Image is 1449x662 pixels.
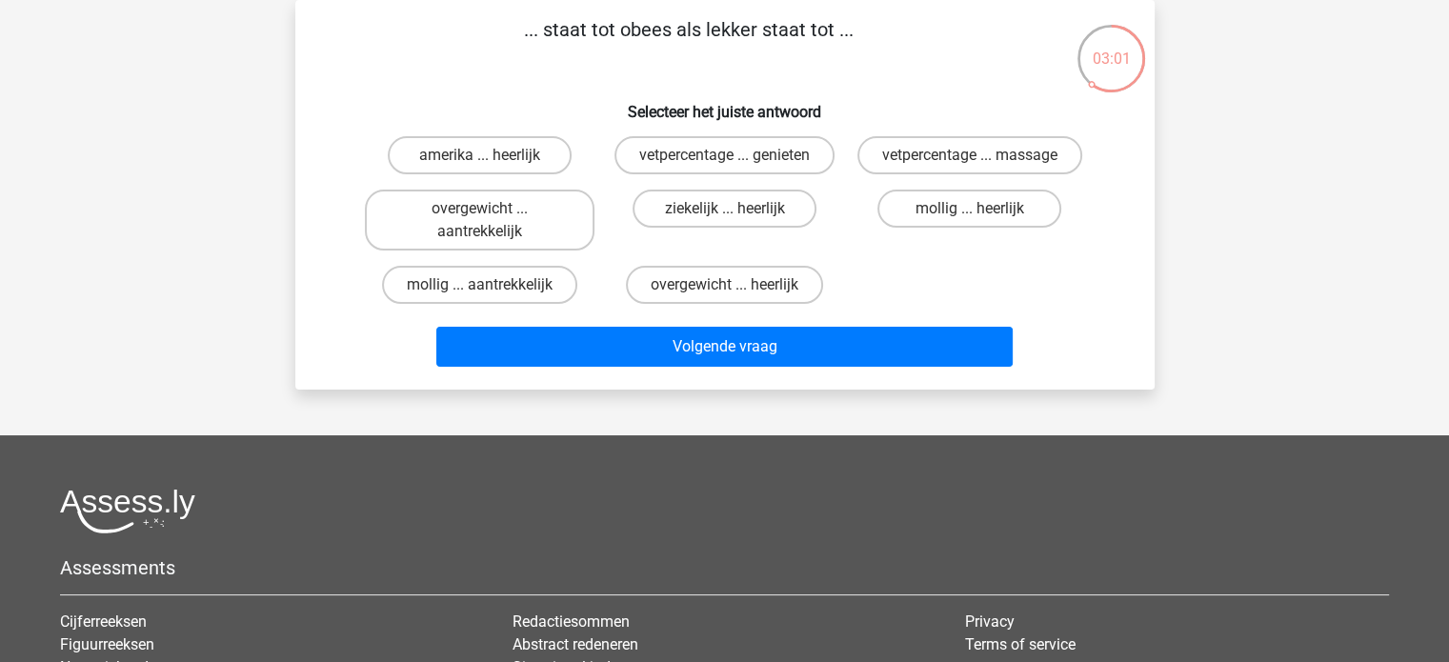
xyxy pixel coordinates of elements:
[513,612,630,631] a: Redactiesommen
[60,612,147,631] a: Cijferreeksen
[60,635,154,653] a: Figuurreeksen
[877,190,1061,228] label: mollig ... heerlijk
[388,136,572,174] label: amerika ... heerlijk
[965,635,1076,653] a: Terms of service
[60,489,195,533] img: Assessly logo
[326,15,1053,72] p: ... staat tot obees als lekker staat tot ...
[326,88,1124,121] h6: Selecteer het juiste antwoord
[1076,23,1147,70] div: 03:01
[382,266,577,304] label: mollig ... aantrekkelijk
[965,612,1015,631] a: Privacy
[436,327,1013,367] button: Volgende vraag
[60,556,1389,579] h5: Assessments
[626,266,823,304] label: overgewicht ... heerlijk
[365,190,594,251] label: overgewicht ... aantrekkelijk
[857,136,1082,174] label: vetpercentage ... massage
[513,635,638,653] a: Abstract redeneren
[633,190,816,228] label: ziekelijk ... heerlijk
[614,136,835,174] label: vetpercentage ... genieten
